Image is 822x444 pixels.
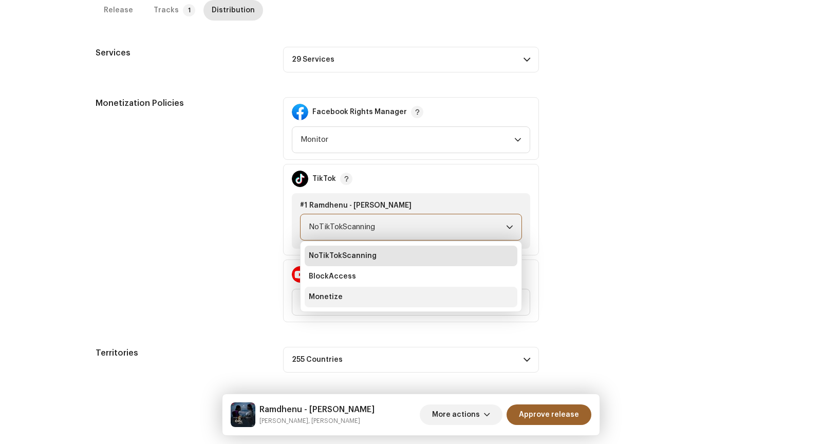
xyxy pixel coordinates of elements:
[309,214,506,240] span: NoTikTokScanning
[301,242,521,311] ul: Option List
[309,292,343,302] span: Monetize
[300,201,522,210] div: #1 Ramdhenu - [PERSON_NAME]
[283,47,539,72] p-accordion-header: 29 Services
[507,404,591,425] button: Approve release
[312,175,336,183] strong: TikTok
[96,97,267,109] h5: Monetization Policies
[283,347,539,373] p-accordion-header: 255 Countries
[432,404,480,425] span: More actions
[420,404,502,425] button: More actions
[506,214,513,240] div: dropdown trigger
[259,403,375,416] h5: Ramdhenu - Edhani Jilmil Hahi
[514,127,521,153] div: dropdown trigger
[96,347,267,359] h5: Territories
[305,246,517,266] li: NoTikTokScanning
[305,287,517,307] li: Monetize
[305,266,517,287] li: BlockAccess
[309,271,356,282] span: BlockAccess
[309,251,377,261] span: NoTikTokScanning
[519,404,579,425] span: Approve release
[312,108,407,116] strong: Facebook Rights Manager
[231,402,255,427] img: 48b48098-f78b-4398-a224-6d941c3ac9c0
[301,127,514,153] span: Monitor
[259,416,375,426] small: Ramdhenu - Edhani Jilmil Hahi
[96,47,267,59] h5: Services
